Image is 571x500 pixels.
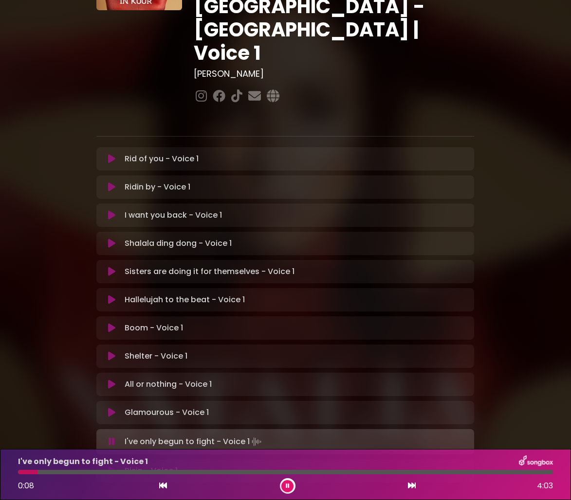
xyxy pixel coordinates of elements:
[125,407,209,418] p: Glamourous - Voice 1
[125,266,295,277] p: Sisters are doing it for themselves - Voice 1
[519,455,553,468] img: songbox-logo-white.png
[125,379,212,390] p: All or nothing - Voice 1
[18,480,34,491] span: 0:08
[537,480,553,492] span: 4:03
[125,322,183,334] p: Boom - Voice 1
[125,350,187,362] p: Shelter - Voice 1
[125,209,222,221] p: I want you back - Voice 1
[194,69,474,79] h3: [PERSON_NAME]
[18,456,148,467] p: I've only begun to fight - Voice 1
[125,153,199,165] p: Rid of you - Voice 1
[125,435,263,448] p: I've only begun to fight - Voice 1
[125,294,245,306] p: Hallelujah to the beat - Voice 1
[125,238,232,249] p: Shalala ding dong - Voice 1
[125,181,190,193] p: Ridin by - Voice 1
[250,435,263,448] img: waveform4.gif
